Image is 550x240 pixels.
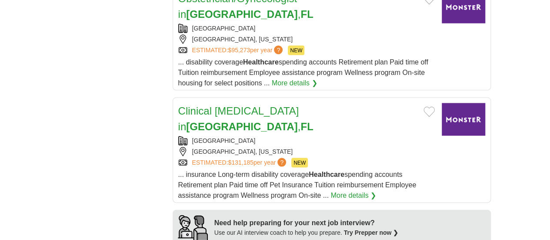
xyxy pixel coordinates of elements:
strong: [GEOGRAPHIC_DATA] [186,121,297,132]
div: Need help preparing for your next job interview? [214,218,399,228]
div: [GEOGRAPHIC_DATA] [178,136,435,145]
strong: [GEOGRAPHIC_DATA] [186,8,297,20]
a: ESTIMATED:$131,185per year? [192,158,288,168]
span: ? [277,158,286,167]
strong: Healthcare [243,58,279,66]
span: NEW [291,158,308,168]
strong: FL [300,8,313,20]
a: Clinical [MEDICAL_DATA] in[GEOGRAPHIC_DATA],FL [178,105,313,132]
span: ... disability coverage spending accounts Retirement plan Paid time off Tuition reimbursement Emp... [178,58,428,87]
div: [GEOGRAPHIC_DATA], [US_STATE] [178,35,435,44]
div: [GEOGRAPHIC_DATA], [US_STATE] [178,147,435,156]
div: [GEOGRAPHIC_DATA] [178,24,435,33]
button: Add to favorite jobs [423,107,435,117]
a: ESTIMATED:$95,273per year? [192,46,285,55]
span: ? [274,46,283,54]
div: Use our AI interview coach to help you prepare. [214,228,399,237]
span: ... insurance Long-term disability coverage spending accounts Retirement plan Paid time off Pet I... [178,171,417,199]
span: $131,185 [228,159,253,166]
img: Company logo [442,103,485,136]
strong: FL [300,121,313,132]
a: Try Prepper now ❯ [344,229,399,236]
a: More details ❯ [272,78,317,88]
span: $95,273 [228,47,250,54]
strong: Healthcare [309,171,344,178]
span: NEW [288,46,304,55]
a: More details ❯ [330,190,376,201]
